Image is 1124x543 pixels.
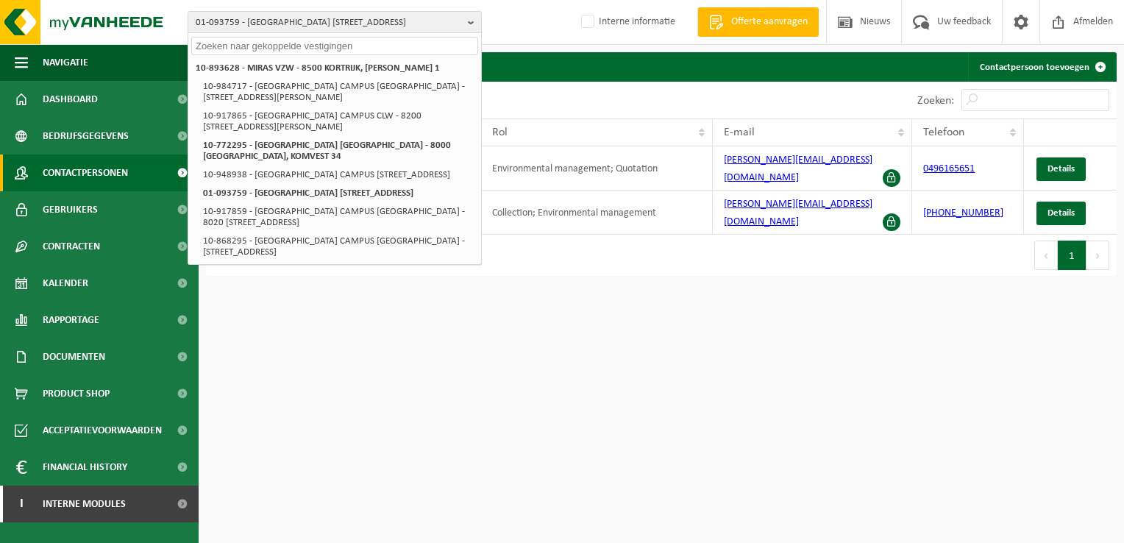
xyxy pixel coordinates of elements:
span: Acceptatievoorwaarden [43,412,162,449]
li: 10-917859 - [GEOGRAPHIC_DATA] CAMPUS [GEOGRAPHIC_DATA] - 8020 [STREET_ADDRESS] [199,202,478,232]
button: 01-093759 - [GEOGRAPHIC_DATA] [STREET_ADDRESS] [188,11,482,33]
span: I [15,486,28,522]
span: Dashboard [43,81,98,118]
span: Navigatie [43,44,88,81]
a: Offerte aanvragen [697,7,819,37]
span: Details [1047,164,1075,174]
strong: 01-093759 - [GEOGRAPHIC_DATA] [STREET_ADDRESS] [203,188,413,198]
span: Bedrijfsgegevens [43,118,129,155]
a: Contactpersoon toevoegen [968,52,1115,82]
button: 1 [1058,241,1086,270]
button: Next [1086,241,1109,270]
td: Environmental management; Quotation [481,146,713,191]
span: Rapportage [43,302,99,338]
a: Details [1036,202,1086,225]
strong: 10-893628 - MIRAS VZW - 8500 KORTRIJK, [PERSON_NAME] 1 [196,63,440,73]
input: Zoeken naar gekoppelde vestigingen [191,37,478,55]
a: Details [1036,157,1086,181]
a: [PERSON_NAME][EMAIL_ADDRESS][DOMAIN_NAME] [724,155,872,183]
a: [PHONE_NUMBER] [923,207,1003,219]
button: Previous [1034,241,1058,270]
span: Financial History [43,449,127,486]
label: Interne informatie [578,11,675,33]
span: Kalender [43,265,88,302]
span: Gebruikers [43,191,98,228]
a: [PERSON_NAME][EMAIL_ADDRESS][DOMAIN_NAME] [724,199,872,227]
li: 10-984717 - [GEOGRAPHIC_DATA] CAMPUS [GEOGRAPHIC_DATA] - [STREET_ADDRESS][PERSON_NAME] [199,77,478,107]
span: Rol [492,127,508,138]
label: Zoeken: [917,95,954,107]
strong: 10-772295 - [GEOGRAPHIC_DATA] [GEOGRAPHIC_DATA] - 8000 [GEOGRAPHIC_DATA], KOMVEST 34 [203,141,451,161]
span: 01-093759 - [GEOGRAPHIC_DATA] [STREET_ADDRESS] [196,12,462,34]
span: Offerte aanvragen [728,15,811,29]
span: Details [1047,208,1075,218]
td: Collection; Environmental management [481,191,713,235]
span: Interne modules [43,486,126,522]
span: Telefoon [923,127,964,138]
span: E-mail [724,127,755,138]
span: Product Shop [43,375,110,412]
li: 10-917865 - [GEOGRAPHIC_DATA] CAMPUS CLW - 8200 [STREET_ADDRESS][PERSON_NAME] [199,107,478,136]
span: Contactpersonen [43,155,128,191]
span: Contracten [43,228,100,265]
a: 0496165651 [923,163,975,174]
li: 10-948938 - [GEOGRAPHIC_DATA] CAMPUS [STREET_ADDRESS] [199,166,478,184]
li: 10-868295 - [GEOGRAPHIC_DATA] CAMPUS [GEOGRAPHIC_DATA] - [STREET_ADDRESS] [199,232,478,261]
span: Documenten [43,338,105,375]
